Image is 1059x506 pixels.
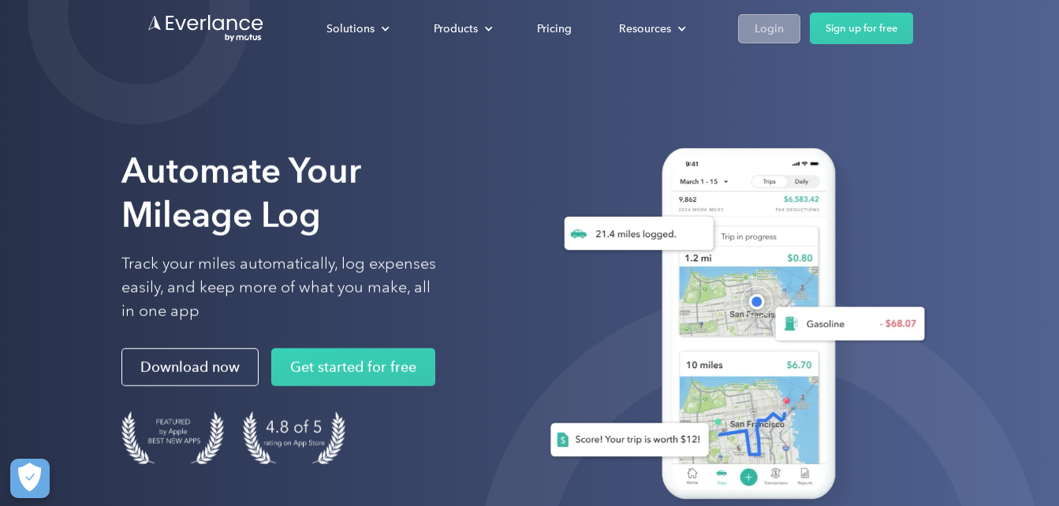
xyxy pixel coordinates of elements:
img: Badge for Featured by Apple Best New Apps [121,411,224,464]
div: Resources [603,15,699,43]
img: 4.9 out of 5 stars on the app store [243,411,345,464]
a: Get started for free [271,348,435,386]
div: Resources [619,19,671,39]
div: Products [434,19,478,39]
a: Login [738,14,800,43]
button: Cookies Settings [10,459,50,498]
a: Pricing [521,15,587,43]
div: Solutions [326,19,375,39]
div: Login [755,19,784,39]
a: Sign up for free [810,13,913,44]
div: Pricing [537,19,572,39]
p: Track your miles automatically, log expenses easily, and keep more of what you make, all in one app [121,252,437,323]
div: Products [418,15,505,43]
a: Download now [121,348,259,386]
strong: Automate Your Mileage Log [121,150,361,236]
div: Solutions [311,15,402,43]
a: Go to homepage [147,13,265,43]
